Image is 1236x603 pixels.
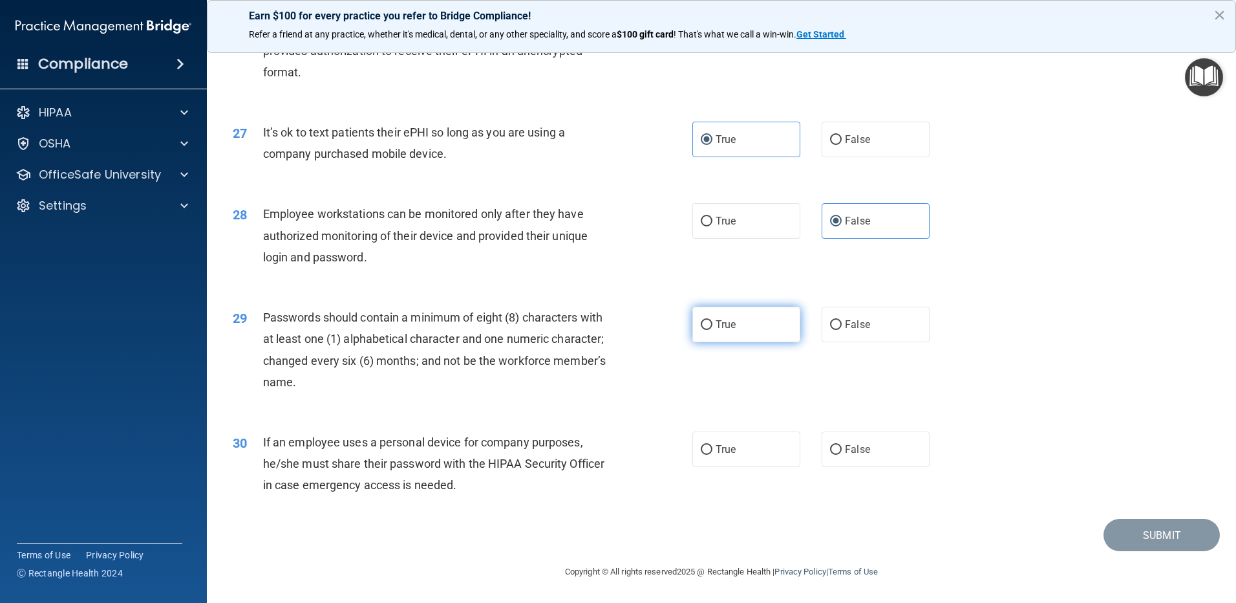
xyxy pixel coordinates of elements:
[774,567,826,576] a: Privacy Policy
[16,105,188,120] a: HIPAA
[796,29,844,39] strong: Get Started
[233,207,247,223] span: 28
[16,167,188,182] a: OfficeSafe University
[716,215,736,227] span: True
[1185,58,1223,96] button: Open Resource Center
[845,443,870,455] span: False
[716,133,736,146] span: True
[830,135,842,145] input: False
[845,318,870,331] span: False
[249,29,617,39] span: Refer a friend at any practice, whether it's medical, dental, or any other speciality, and score a
[16,136,188,151] a: OSHA
[233,126,247,141] span: 27
[716,318,736,331] span: True
[263,311,606,389] span: Passwords should contain a minimum of eight (8) characters with at least one (1) alphabetical cha...
[39,105,72,120] p: HIPAA
[233,311,247,326] span: 29
[233,435,247,451] span: 30
[39,136,71,151] p: OSHA
[17,567,123,580] span: Ⓒ Rectangle Health 2024
[16,198,188,214] a: Settings
[263,207,588,263] span: Employee workstations can be monitored only after they have authorized monitoring of their device...
[1213,5,1226,25] button: Close
[1103,519,1220,552] button: Submit
[830,445,842,455] input: False
[39,198,87,214] p: Settings
[830,320,842,330] input: False
[701,135,712,145] input: True
[16,14,191,39] img: PMB logo
[485,551,957,593] div: Copyright © All rights reserved 2025 @ Rectangle Health | |
[249,10,1194,22] p: Earn $100 for every practice you refer to Bridge Compliance!
[845,215,870,227] span: False
[39,167,161,182] p: OfficeSafe University
[86,549,144,562] a: Privacy Policy
[263,126,565,160] span: It’s ok to text patients their ePHI so long as you are using a company purchased mobile device.
[617,29,674,39] strong: $100 gift card
[701,445,712,455] input: True
[828,567,878,576] a: Terms of Use
[830,217,842,226] input: False
[674,29,796,39] span: ! That's what we call a win-win.
[701,217,712,226] input: True
[845,133,870,146] span: False
[701,320,712,330] input: True
[17,549,70,562] a: Terms of Use
[263,435,604,492] span: If an employee uses a personal device for company purposes, he/she must share their password with...
[38,55,128,73] h4: Compliance
[263,1,609,79] span: Even though regular email is not secure, practices are allowed to e-mail patients ePHI in an unen...
[796,29,846,39] a: Get Started
[716,443,736,455] span: True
